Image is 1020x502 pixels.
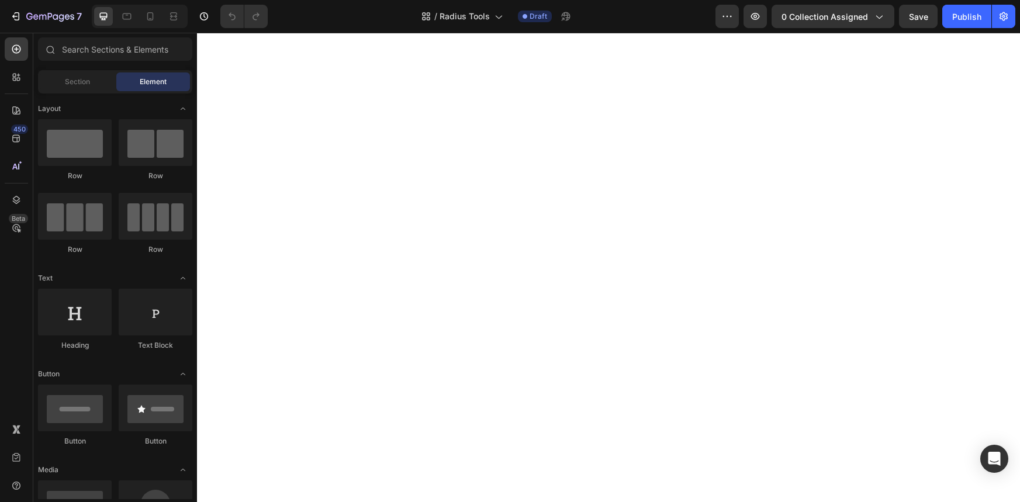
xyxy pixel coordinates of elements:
[440,12,490,21] span: Radius Tools
[140,78,167,86] span: Element
[782,11,868,23] span: 0 collection assigned
[11,124,28,134] div: 450
[38,340,112,351] div: Heading
[5,5,87,28] button: 7
[220,5,268,28] div: Undo/Redo
[9,214,28,223] div: Beta
[38,466,58,474] span: Media
[77,9,82,23] p: 7
[38,274,53,282] span: Text
[909,12,928,22] span: Save
[119,340,192,351] div: Text Block
[942,5,991,28] button: Publish
[174,99,192,118] span: Toggle open
[197,33,1020,502] iframe: Design area
[899,5,938,28] button: Save
[174,269,192,288] span: Toggle open
[952,11,981,23] div: Publish
[38,436,112,446] div: Button
[38,37,192,61] input: Search Sections & Elements
[174,461,192,479] span: Toggle open
[772,5,894,28] button: 0 collection assigned
[530,12,547,20] span: Draft
[434,12,437,21] span: /
[38,370,60,378] span: Button
[38,105,61,113] span: Layout
[119,436,192,446] div: Button
[174,365,192,383] span: Toggle open
[38,244,112,255] div: Row
[119,244,192,255] div: Row
[38,171,112,181] div: Row
[119,171,192,181] div: Row
[980,445,1008,473] div: Open Intercom Messenger
[65,78,90,86] span: Section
